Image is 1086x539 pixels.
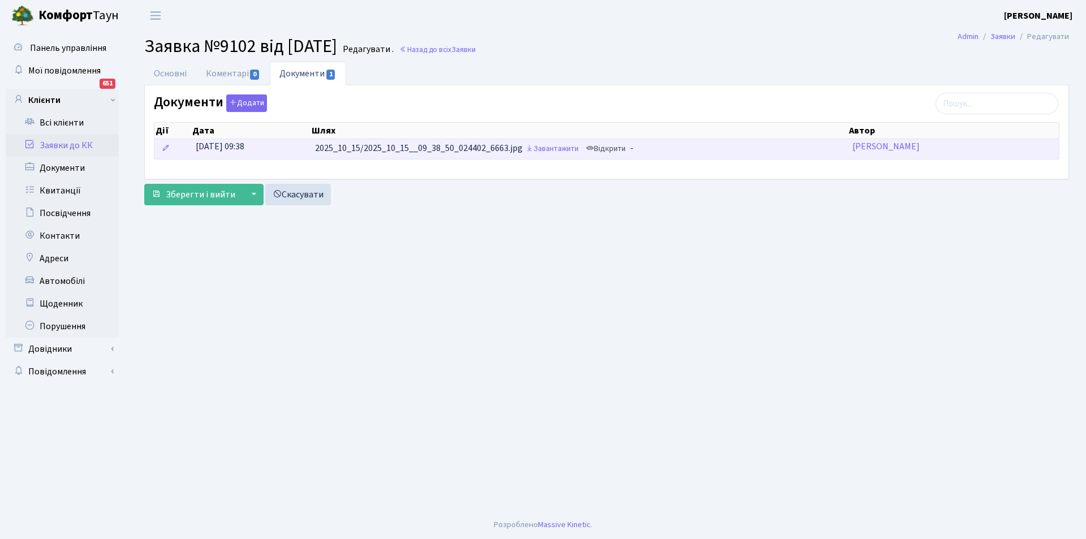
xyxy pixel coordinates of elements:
[6,202,119,225] a: Посвідчення
[196,62,270,85] a: Коментарі
[583,140,628,158] a: Відкрити
[6,292,119,315] a: Щоденник
[154,94,267,112] label: Документи
[494,519,592,531] div: Розроблено .
[154,123,191,139] th: Дії
[311,123,848,139] th: Шлях
[1004,9,1072,23] a: [PERSON_NAME]
[270,62,346,85] a: Документи
[630,143,633,155] span: -
[852,140,920,153] a: [PERSON_NAME]
[223,93,267,113] a: Додати
[6,134,119,157] a: Заявки до КК
[6,89,119,111] a: Клієнти
[6,225,119,247] a: Контакти
[191,123,311,139] th: Дата
[144,33,337,59] span: Заявка №9102 від [DATE]
[1015,31,1069,43] li: Редагувати
[11,5,34,27] img: logo.png
[265,184,331,205] a: Скасувати
[38,6,93,24] b: Комфорт
[38,6,119,25] span: Таун
[958,31,979,42] a: Admin
[941,25,1086,49] nav: breadcrumb
[990,31,1015,42] a: Заявки
[6,270,119,292] a: Автомобілі
[399,44,476,55] a: Назад до всіхЗаявки
[6,111,119,134] a: Всі клієнти
[538,519,591,531] a: Massive Kinetic
[6,179,119,202] a: Квитанції
[6,338,119,360] a: Довідники
[196,140,244,153] span: [DATE] 09:38
[936,93,1058,114] input: Пошук...
[1004,10,1072,22] b: [PERSON_NAME]
[250,70,259,80] span: 0
[166,188,235,201] span: Зберегти і вийти
[6,59,119,82] a: Мої повідомлення651
[6,360,119,383] a: Повідомлення
[451,44,476,55] span: Заявки
[6,37,119,59] a: Панель управління
[848,123,1059,139] th: Автор
[6,157,119,179] a: Документи
[144,184,243,205] button: Зберегти і вийти
[30,42,106,54] span: Панель управління
[311,139,848,159] td: 2025_10_15/2025_10_15__09_38_50_024402_6663.jpg
[6,247,119,270] a: Адреси
[523,140,581,158] a: Завантажити
[226,94,267,112] button: Документи
[141,6,170,25] button: Переключити навігацію
[28,64,101,77] span: Мої повідомлення
[100,79,115,89] div: 651
[326,70,335,80] span: 1
[144,62,196,85] a: Основні
[6,315,119,338] a: Порушення
[341,44,394,55] small: Редагувати .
